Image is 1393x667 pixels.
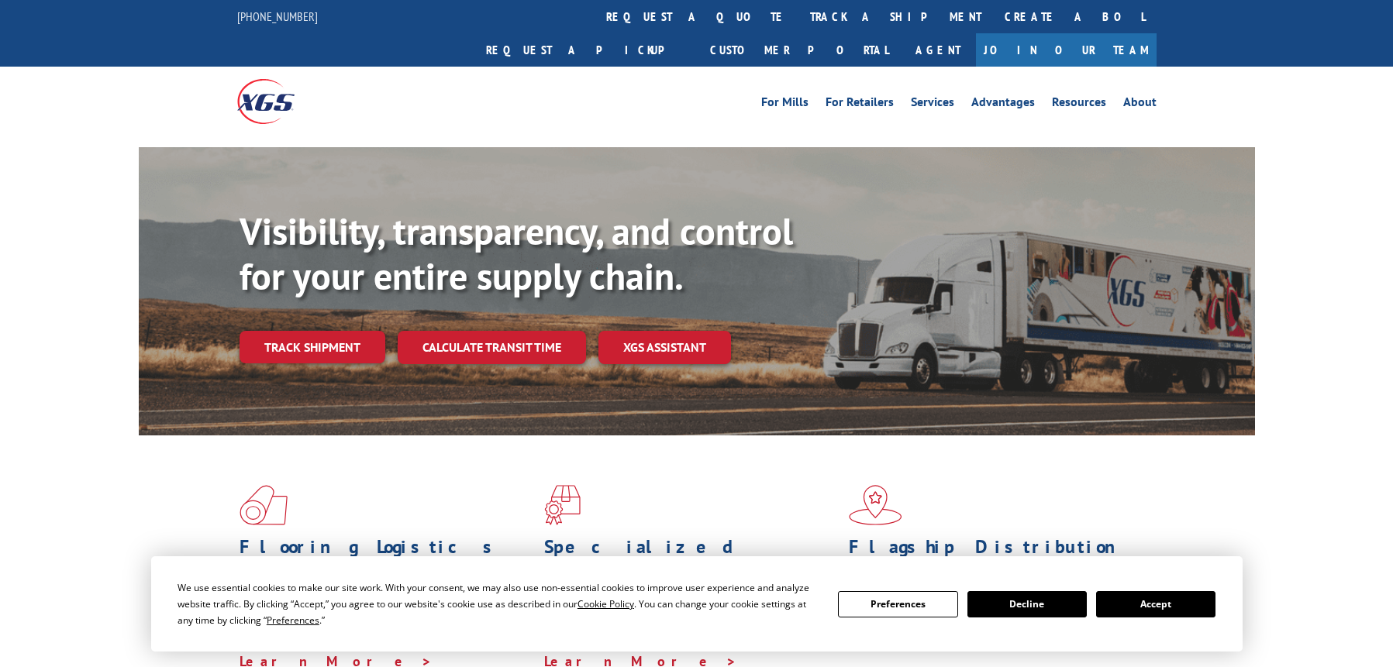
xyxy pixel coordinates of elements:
[544,485,581,525] img: xgs-icon-focused-on-flooring-red
[1052,96,1106,113] a: Resources
[598,331,731,364] a: XGS ASSISTANT
[911,96,954,113] a: Services
[761,96,809,113] a: For Mills
[849,485,902,525] img: xgs-icon-flagship-distribution-model-red
[900,33,976,67] a: Agent
[151,556,1243,652] div: Cookie Consent Prompt
[237,9,318,24] a: [PHONE_NUMBER]
[976,33,1157,67] a: Join Our Team
[1123,96,1157,113] a: About
[398,331,586,364] a: Calculate transit time
[578,597,634,610] span: Cookie Policy
[849,538,1142,583] h1: Flagship Distribution Model
[544,538,837,583] h1: Specialized Freight Experts
[178,579,819,628] div: We use essential cookies to make our site work. With your consent, we may also use non-essential ...
[838,591,957,617] button: Preferences
[240,331,385,363] a: Track shipment
[1096,591,1215,617] button: Accept
[971,96,1035,113] a: Advantages
[967,591,1087,617] button: Decline
[474,33,698,67] a: Request a pickup
[267,614,319,627] span: Preferences
[240,538,533,583] h1: Flooring Logistics Solutions
[698,33,900,67] a: Customer Portal
[240,485,288,525] img: xgs-icon-total-supply-chain-intelligence-red
[826,96,894,113] a: For Retailers
[240,207,793,300] b: Visibility, transparency, and control for your entire supply chain.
